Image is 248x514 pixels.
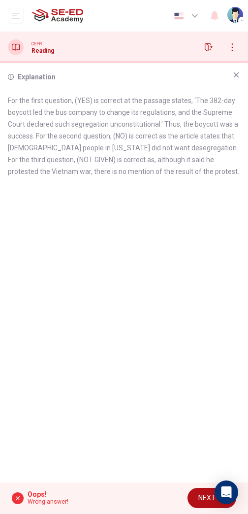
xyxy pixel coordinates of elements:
[31,47,54,54] h1: Reading
[173,12,185,20] img: en
[18,71,56,83] h6: Explanation
[28,491,68,499] span: Oops!
[198,492,216,504] span: NEXT
[215,480,238,504] div: Open Intercom Messenger
[8,95,240,177] p: For the first question, (YES) is correct at the passage states, ‘The 382-day boycott led the bus ...
[31,6,83,26] img: SE-ED Academy logo
[227,7,243,23] img: Profile picture
[28,499,68,506] span: Wrong answer!
[31,40,42,47] span: CEFR
[8,8,24,24] button: open mobile menu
